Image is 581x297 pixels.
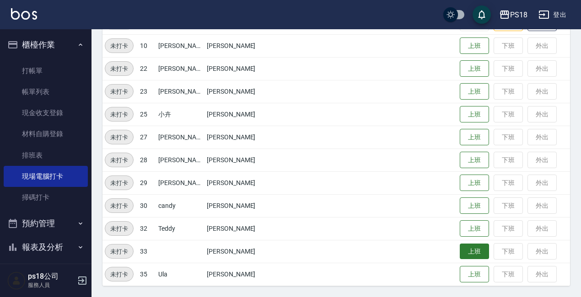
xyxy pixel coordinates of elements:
button: 登出 [535,6,570,23]
td: candy [156,194,204,217]
td: 25 [138,103,156,126]
img: Person [7,271,26,290]
td: 33 [138,240,156,263]
a: 帳單列表 [4,81,88,102]
td: [PERSON_NAME] [204,263,312,286]
a: 打帳單 [4,60,88,81]
button: 上班 [460,152,489,169]
span: 未打卡 [105,247,133,256]
td: [PERSON_NAME] [156,57,204,80]
button: PS18 [495,5,531,24]
a: 現金收支登錄 [4,102,88,123]
td: [PERSON_NAME] [156,171,204,194]
button: 預約管理 [4,212,88,235]
td: 32 [138,217,156,240]
td: [PERSON_NAME] [204,34,312,57]
td: [PERSON_NAME] [156,126,204,148]
td: [PERSON_NAME] [204,217,312,240]
td: [PERSON_NAME] [156,34,204,57]
span: 未打卡 [105,110,133,119]
span: 未打卡 [105,155,133,165]
button: 上班 [460,220,489,237]
td: [PERSON_NAME] [204,80,312,103]
button: 上班 [460,106,489,123]
span: 未打卡 [105,133,133,142]
span: 未打卡 [105,224,133,233]
td: [PERSON_NAME] [156,148,204,171]
span: 未打卡 [105,201,133,211]
button: 上班 [460,244,489,260]
img: Logo [11,8,37,20]
td: [PERSON_NAME] [204,126,312,148]
span: 未打卡 [105,41,133,51]
button: 櫃檯作業 [4,33,88,57]
td: [PERSON_NAME] [204,194,312,217]
td: 10 [138,34,156,57]
td: 35 [138,263,156,286]
a: 現場電腦打卡 [4,166,88,187]
span: 未打卡 [105,87,133,96]
td: [PERSON_NAME] [204,240,312,263]
td: 29 [138,171,156,194]
button: 客戶管理 [4,259,88,282]
button: 上班 [460,175,489,191]
td: 22 [138,57,156,80]
button: 報表及分析 [4,235,88,259]
td: 27 [138,126,156,148]
td: 小卉 [156,103,204,126]
td: 23 [138,80,156,103]
span: 未打卡 [105,270,133,279]
td: Teddy [156,217,204,240]
td: [PERSON_NAME] [204,103,312,126]
td: 30 [138,194,156,217]
button: 上班 [460,37,489,54]
span: 未打卡 [105,178,133,188]
button: 上班 [460,83,489,100]
td: [PERSON_NAME] [204,57,312,80]
span: 未打卡 [105,64,133,74]
td: [PERSON_NAME] [156,80,204,103]
p: 服務人員 [28,281,75,289]
button: save [473,5,491,24]
button: 上班 [460,266,489,283]
button: 上班 [460,129,489,146]
td: [PERSON_NAME] [204,171,312,194]
h5: ps18公司 [28,272,75,281]
td: [PERSON_NAME] [204,148,312,171]
button: 上班 [460,60,489,77]
button: 上班 [460,197,489,214]
a: 掃碼打卡 [4,187,88,208]
div: PS18 [510,9,527,21]
td: Ula [156,263,204,286]
td: 28 [138,148,156,171]
a: 排班表 [4,145,88,166]
a: 材料自購登錄 [4,123,88,144]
